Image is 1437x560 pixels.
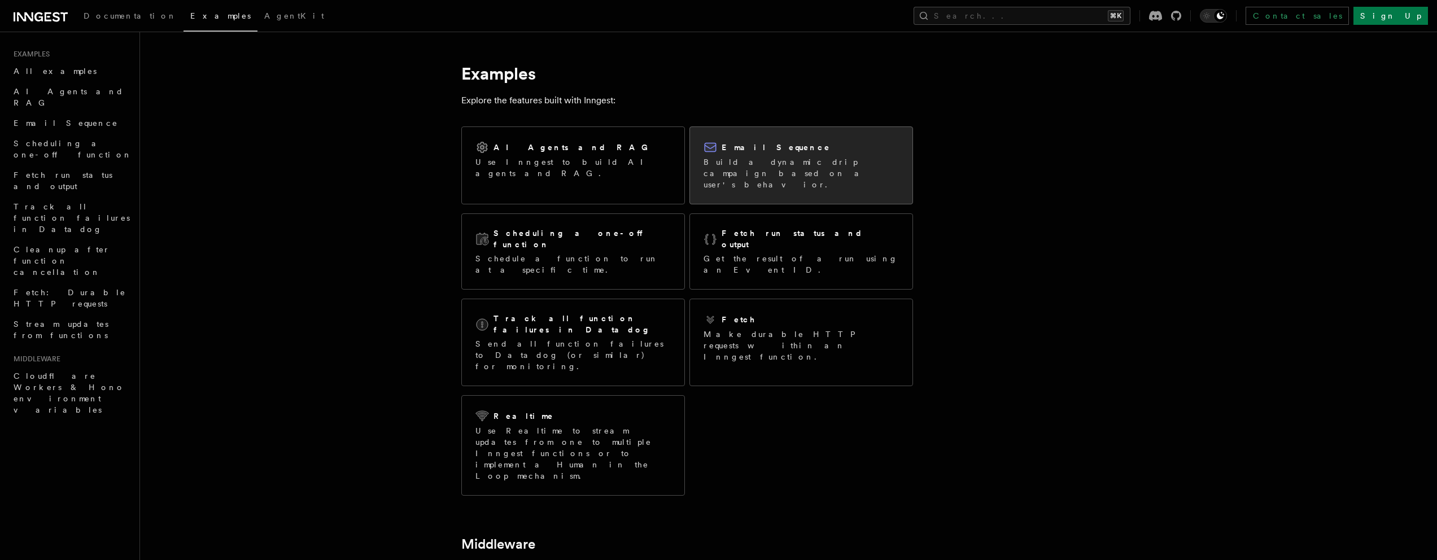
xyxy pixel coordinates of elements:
span: Examples [190,11,251,20]
p: Build a dynamic drip campaign based on a user's behavior. [704,156,899,190]
a: Fetch: Durable HTTP requests [9,282,133,314]
span: Documentation [84,11,177,20]
a: Examples [184,3,257,32]
p: Make durable HTTP requests within an Inngest function. [704,329,899,362]
a: Scheduling a one-off function [9,133,133,165]
kbd: ⌘K [1108,10,1124,21]
h1: Examples [461,63,913,84]
span: Middleware [9,355,60,364]
a: Cleanup after function cancellation [9,239,133,282]
a: Sign Up [1353,7,1428,25]
a: FetchMake durable HTTP requests within an Inngest function. [689,299,913,386]
span: Fetch: Durable HTTP requests [14,288,126,308]
a: Cloudflare Workers & Hono environment variables [9,366,133,420]
h2: AI Agents and RAG [493,142,654,153]
p: Explore the features built with Inngest: [461,93,913,108]
span: Track all function failures in Datadog [14,202,130,234]
a: Fetch run status and output [9,165,133,196]
span: Examples [9,50,50,59]
h2: Track all function failures in Datadog [493,313,671,335]
a: Middleware [461,536,535,552]
span: Email Sequence [14,119,118,128]
a: Stream updates from functions [9,314,133,345]
p: Use Inngest to build AI agents and RAG. [475,156,671,179]
p: Send all function failures to Datadog (or similar) for monitoring. [475,338,671,372]
span: Scheduling a one-off function [14,139,132,159]
a: Scheduling a one-off functionSchedule a function to run at a specific time. [461,213,685,290]
span: AgentKit [264,11,324,20]
a: RealtimeUse Realtime to stream updates from one to multiple Inngest functions or to implement a H... [461,395,685,496]
h2: Fetch run status and output [722,228,899,250]
p: Schedule a function to run at a specific time. [475,253,671,275]
span: Stream updates from functions [14,320,108,340]
a: All examples [9,61,133,81]
span: Fetch run status and output [14,170,112,191]
a: Documentation [77,3,184,30]
h2: Email Sequence [722,142,831,153]
a: Contact sales [1246,7,1349,25]
h2: Fetch [722,314,756,325]
a: Email Sequence [9,113,133,133]
a: AI Agents and RAGUse Inngest to build AI agents and RAG. [461,126,685,204]
a: AI Agents and RAG [9,81,133,113]
button: Toggle dark mode [1200,9,1227,23]
a: Email SequenceBuild a dynamic drip campaign based on a user's behavior. [689,126,913,204]
a: AgentKit [257,3,331,30]
p: Use Realtime to stream updates from one to multiple Inngest functions or to implement a Human in ... [475,425,671,482]
p: Get the result of a run using an Event ID. [704,253,899,275]
a: Track all function failures in Datadog [9,196,133,239]
button: Search...⌘K [914,7,1130,25]
h2: Scheduling a one-off function [493,228,671,250]
a: Track all function failures in DatadogSend all function failures to Datadog (or similar) for moni... [461,299,685,386]
a: Fetch run status and outputGet the result of a run using an Event ID. [689,213,913,290]
span: Cleanup after function cancellation [14,245,110,277]
span: All examples [14,67,97,76]
span: Cloudflare Workers & Hono environment variables [14,371,125,414]
h2: Realtime [493,410,554,422]
span: AI Agents and RAG [14,87,124,107]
